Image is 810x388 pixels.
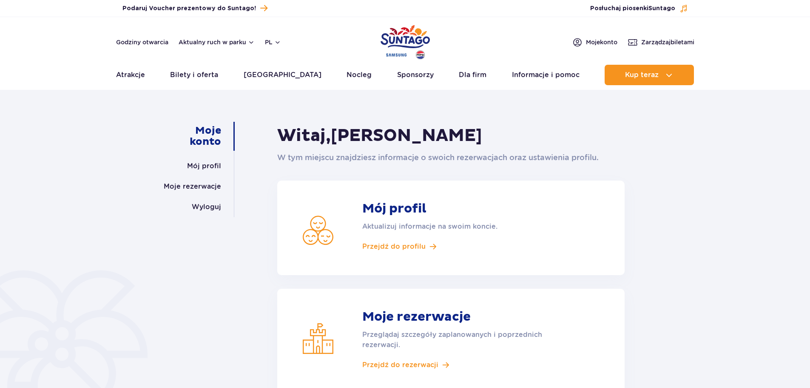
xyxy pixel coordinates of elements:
[362,309,562,325] strong: Moje rezerwacje
[277,152,625,164] p: W tym miejscu znajdziesz informacje o swoich rezerwacjach oraz ustawienia profilu.
[116,65,145,85] a: Atrakcje
[187,156,221,176] a: Mój profil
[122,4,256,13] span: Podaruj Voucher prezentowy do Suntago!
[192,197,221,217] a: Wyloguj
[605,65,694,85] button: Kup teraz
[459,65,486,85] a: Dla firm
[512,65,580,85] a: Informacje i pomoc
[362,221,562,232] p: Aktualizuj informacje na swoim koncie.
[179,39,255,46] button: Aktualny ruch w parku
[277,125,625,147] h1: Witaj,
[244,65,321,85] a: [GEOGRAPHIC_DATA]
[397,65,434,85] a: Sponsorzy
[590,4,675,13] span: Posłuchaj piosenki
[362,242,426,251] span: Przejdź do profilu
[362,330,562,350] p: Przeglądaj szczegóły zaplanowanych i poprzednich rezerwacji.
[170,65,218,85] a: Bilety i oferta
[166,122,221,151] a: Moje konto
[381,21,430,60] a: Park of Poland
[648,6,675,11] span: Suntago
[331,125,482,147] span: [PERSON_NAME]
[347,65,372,85] a: Nocleg
[122,3,267,14] a: Podaruj Voucher prezentowy do Suntago!
[362,242,562,251] a: Przejdź do profilu
[590,4,688,13] button: Posłuchaj piosenkiSuntago
[362,360,438,370] span: Przejdź do rezerwacji
[586,38,617,46] span: Moje konto
[116,38,168,46] a: Godziny otwarcia
[628,37,694,47] a: Zarządzajbiletami
[362,201,562,216] strong: Mój profil
[164,176,221,197] a: Moje rezerwacje
[265,38,281,46] button: pl
[572,37,617,47] a: Mojekonto
[641,38,694,46] span: Zarządzaj biletami
[362,360,562,370] a: Przejdź do rezerwacji
[625,71,659,79] span: Kup teraz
